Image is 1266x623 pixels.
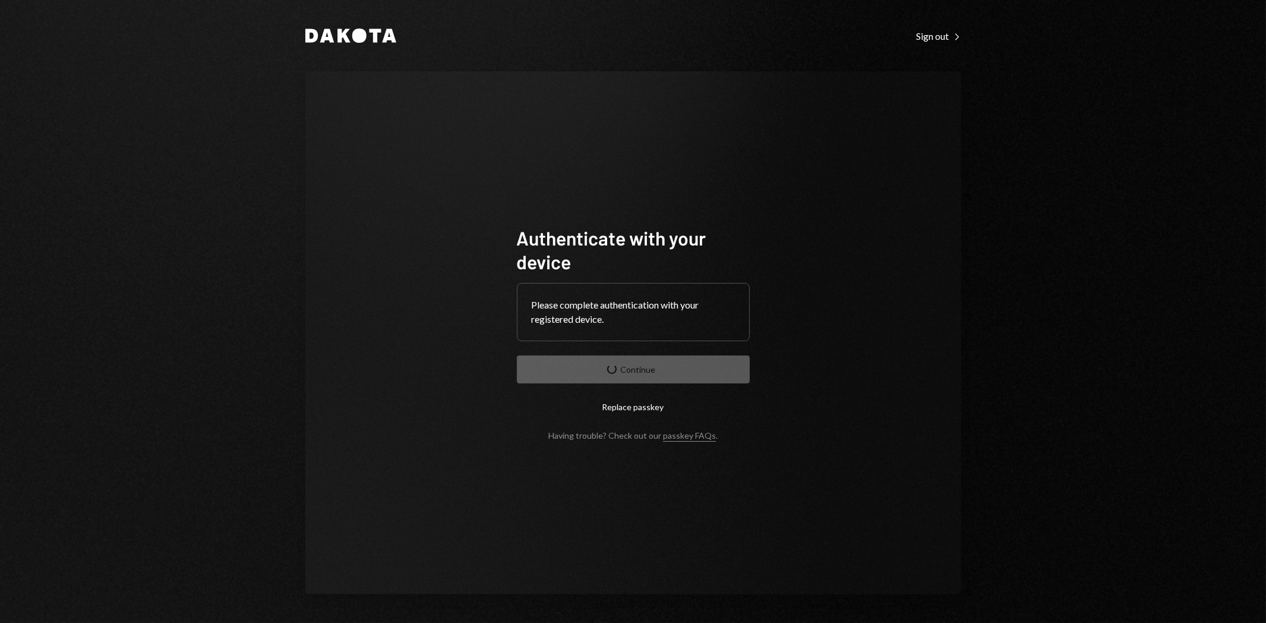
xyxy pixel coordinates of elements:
a: Sign out [917,29,961,42]
button: Replace passkey [517,393,750,421]
div: Having trouble? Check out our . [548,430,718,440]
div: Sign out [917,30,961,42]
h1: Authenticate with your device [517,226,750,273]
div: Please complete authentication with your registered device. [532,298,735,326]
a: passkey FAQs [663,430,716,442]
